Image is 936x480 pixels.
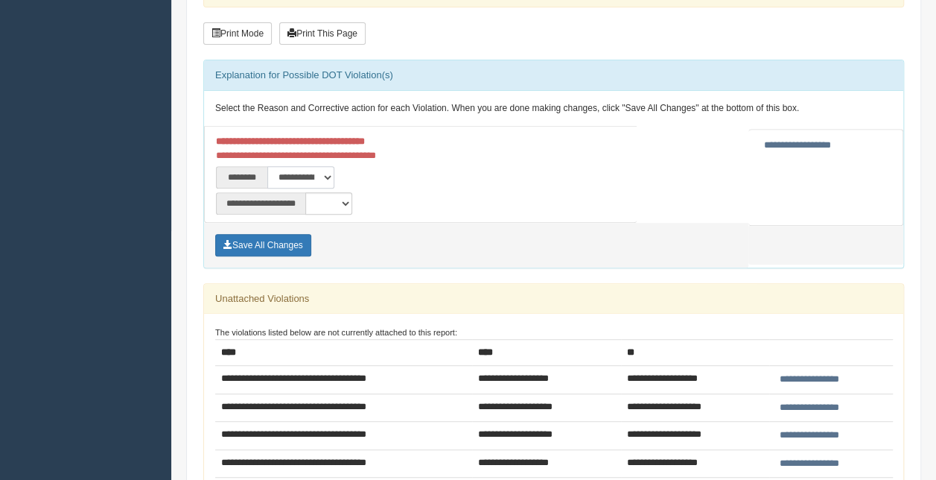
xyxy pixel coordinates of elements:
[279,22,366,45] button: Print This Page
[204,60,903,90] div: Explanation for Possible DOT Violation(s)
[204,91,903,127] div: Select the Reason and Corrective action for each Violation. When you are done making changes, cli...
[215,234,311,256] button: Save
[215,328,457,337] small: The violations listed below are not currently attached to this report:
[203,22,272,45] button: Print Mode
[204,284,903,314] div: Unattached Violations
